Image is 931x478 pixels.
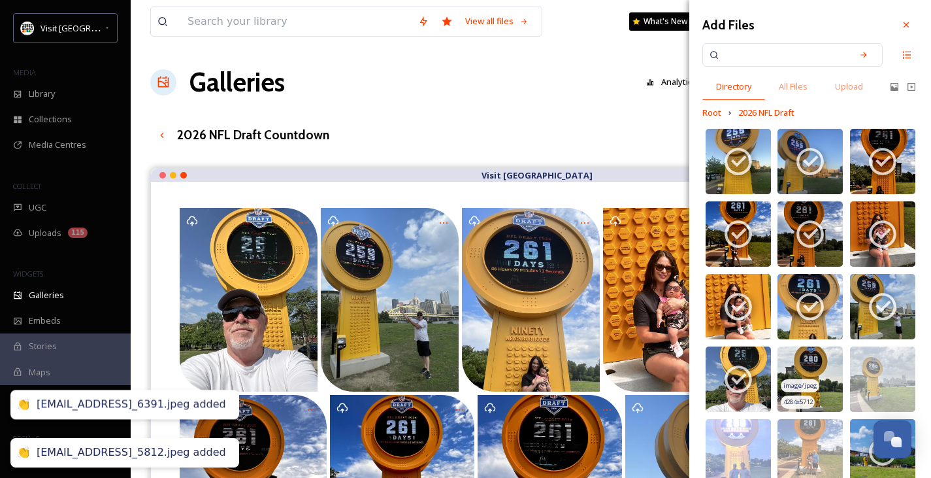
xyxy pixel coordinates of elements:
[13,67,36,77] span: MEDIA
[68,228,88,238] div: 115
[17,398,30,412] div: 👏
[702,107,721,119] span: Root
[13,434,39,443] span: SOCIALS
[181,7,412,36] input: Search your library
[850,347,915,412] img: f6ff4ac6-a272-471e-a6d8-028f101b92d4.jpg
[716,80,751,93] span: Directory
[29,139,86,151] span: Media Centres
[29,340,57,352] span: Stories
[706,201,771,267] img: 81d8c9b2-92f4-423e-8d92-111c15da5d31.jpg
[738,107,794,119] span: 2026 NFL Draft
[29,289,64,301] span: Galleries
[779,80,808,93] span: All Files
[706,347,771,412] img: 7b573077-8e54-4760-869f-a557f9519ccb.jpg
[706,129,771,194] img: 7ea8b270-6492-49b1-9325-41fa68ce81a4.jpg
[835,80,863,93] span: Upload
[29,227,61,239] span: Uploads
[783,398,813,407] span: 4284 x 5712
[783,381,817,390] span: image/jpeg
[702,16,755,35] h3: Add Files
[37,398,226,412] div: [EMAIL_ADDRESS]_6391.jpeg added
[21,22,34,35] img: unnamed.jpg
[29,366,50,379] span: Maps
[37,446,226,460] div: [EMAIL_ADDRESS]_5812.jpeg added
[640,69,703,95] button: Analytics
[850,274,915,339] img: 192598f1-9294-494e-b270-52239d8c8b50.jpg
[17,446,30,460] div: 👏
[777,347,843,412] img: 9c1c619b-bb33-48e5-8034-0a0e1708eb2f.jpg
[29,201,46,214] span: UGC
[687,122,761,148] button: Reset Order
[177,126,329,145] h3: 2026 NFL Draft Countdown
[482,169,593,181] strong: Visit [GEOGRAPHIC_DATA]
[777,274,843,339] img: 1356b070-8b6e-4a6c-ae34-ba569148df0f.jpg
[874,420,911,458] button: Open Chat
[850,201,915,267] img: 44ec8f30-eaf2-4cef-bbf9-c599f8d5ed7e.jpg
[13,269,43,279] span: WIDGETS
[29,88,55,100] span: Library
[13,181,41,191] span: COLLECT
[29,113,72,126] span: Collections
[29,315,61,327] span: Embeds
[41,22,142,34] span: Visit [GEOGRAPHIC_DATA]
[777,129,843,194] img: 7dbe5c7e-a7be-4342-b2d7-e5809b3cde30.jpg
[189,63,285,102] a: Galleries
[629,12,694,31] a: What's New
[777,201,843,267] img: 7491a6cf-7699-4e4d-83b7-11171028b464.jpg
[640,69,710,95] a: Analytics
[706,274,771,339] img: cd2f5cd1-12d1-4fed-bc3d-9a080a18b68c.jpg
[459,9,535,34] a: View all files
[850,129,915,194] img: b2cf5bd7-05a7-465a-a010-fdcb9f32cafa.jpg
